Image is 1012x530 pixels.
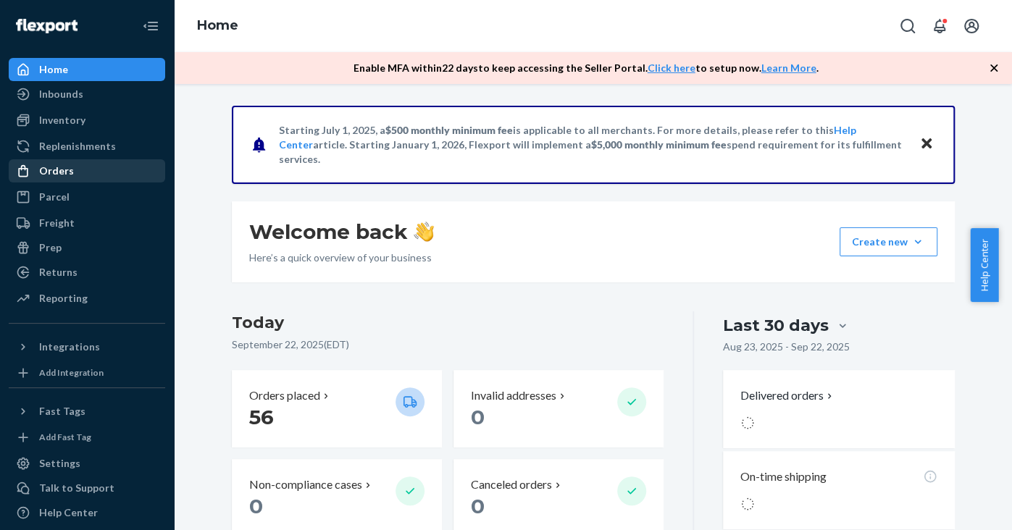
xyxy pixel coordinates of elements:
a: Prep [9,236,165,259]
p: Canceled orders [471,476,552,493]
a: Inbounds [9,83,165,106]
div: Fast Tags [39,404,85,418]
button: Orders placed 56 [232,370,442,447]
a: Reporting [9,287,165,310]
span: $5,000 monthly minimum fee [591,138,727,151]
a: Add Fast Tag [9,429,165,446]
span: 0 [249,494,263,518]
a: Replenishments [9,135,165,158]
a: Inventory [9,109,165,132]
a: Talk to Support [9,476,165,500]
a: Freight [9,211,165,235]
a: Home [197,17,238,33]
p: Non-compliance cases [249,476,362,493]
div: Talk to Support [39,481,114,495]
button: Open notifications [925,12,954,41]
div: Last 30 days [723,314,829,337]
a: Orders [9,159,165,182]
img: hand-wave emoji [414,222,434,242]
a: Learn More [761,62,816,74]
div: Inventory [39,113,85,127]
button: Create new [840,227,937,256]
div: Reporting [39,291,88,306]
button: Close [917,134,936,155]
div: Inbounds [39,87,83,101]
span: 0 [471,405,485,429]
span: 0 [471,494,485,518]
p: Invalid addresses [471,387,556,404]
button: Fast Tags [9,400,165,423]
div: Prep [39,240,62,255]
div: Settings [39,456,80,471]
img: Flexport logo [16,19,78,33]
span: $500 monthly minimum fee [385,124,513,136]
div: Home [39,62,68,77]
div: Add Integration [39,366,104,379]
a: Settings [9,452,165,475]
h3: Today [232,311,664,335]
button: Help Center [970,228,998,302]
button: Open account menu [957,12,986,41]
ol: breadcrumbs [185,5,250,47]
p: Aug 23, 2025 - Sep 22, 2025 [723,340,850,354]
p: Enable MFA within 22 days to keep accessing the Seller Portal. to setup now. . [354,61,819,75]
div: Integrations [39,340,100,354]
a: Home [9,58,165,81]
button: Integrations [9,335,165,358]
a: Parcel [9,185,165,209]
a: Returns [9,261,165,284]
button: Delivered orders [740,387,835,404]
p: September 22, 2025 ( EDT ) [232,337,664,352]
p: Starting July 1, 2025, a is applicable to all merchants. For more details, please refer to this a... [279,123,906,167]
div: Add Fast Tag [39,431,91,443]
div: Help Center [39,505,98,520]
a: Add Integration [9,364,165,382]
p: Orders placed [249,387,320,404]
div: Replenishments [39,139,116,153]
span: 56 [249,405,274,429]
div: Returns [39,265,78,279]
div: Orders [39,164,74,178]
div: Freight [39,216,75,230]
p: On-time shipping [740,468,827,485]
a: Help Center [9,501,165,524]
a: Click here [648,62,695,74]
button: Open Search Box [893,12,922,41]
button: Close Navigation [136,12,165,41]
p: Here’s a quick overview of your business [249,251,434,265]
button: Invalid addresses 0 [453,370,664,447]
h1: Welcome back [249,219,434,245]
div: Parcel [39,190,70,204]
